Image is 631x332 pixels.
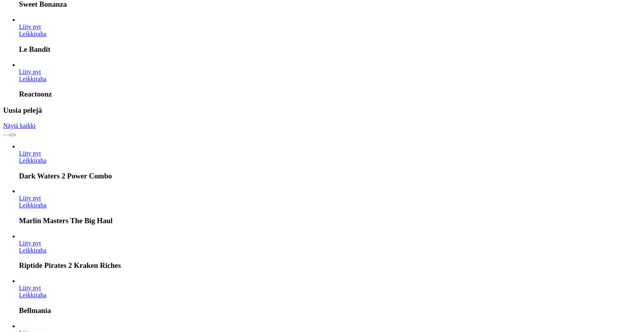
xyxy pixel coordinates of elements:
[19,68,41,75] span: Liity nyt
[19,306,628,315] h3: Bellmania
[19,157,46,164] a: Dark Waters 2 Power Combo
[19,261,628,270] h3: Riptide Pirates 2 Kraken Riches
[19,277,628,315] article: Bellmania
[19,216,628,225] h3: Marlin Masters The Big Haul
[19,292,46,298] a: Bellmania
[19,150,41,157] a: Dark Waters 2 Power Combo
[19,240,41,247] a: Riptide Pirates 2 Kraken Riches
[19,240,41,247] span: Liity nyt
[19,76,46,82] a: Reactoonz
[19,202,46,209] a: Marlin Masters The Big Haul
[19,23,41,30] span: Liity nyt
[19,247,46,254] a: Riptide Pirates 2 Kraken Riches
[19,45,628,54] h3: Le Bandit
[19,285,41,291] a: Bellmania
[19,285,41,291] span: Liity nyt
[19,195,41,201] span: Liity nyt
[3,134,9,136] button: prev slide
[3,106,628,115] h3: Uusia pelejä
[19,30,46,37] a: Le Bandit
[9,134,16,136] button: next slide
[19,90,628,99] h3: Reactoonz
[19,68,41,75] a: Reactoonz
[19,233,628,270] article: Riptide Pirates 2 Kraken Riches
[19,143,628,180] article: Dark Waters 2 Power Combo
[19,150,41,157] span: Liity nyt
[19,195,41,201] a: Marlin Masters The Big Haul
[19,16,628,54] article: Le Bandit
[3,122,36,129] a: Näytä kaikki
[19,61,628,99] article: Reactoonz
[19,172,628,180] h3: Dark Waters 2 Power Combo
[19,23,41,30] a: Le Bandit
[19,188,628,225] article: Marlin Masters The Big Haul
